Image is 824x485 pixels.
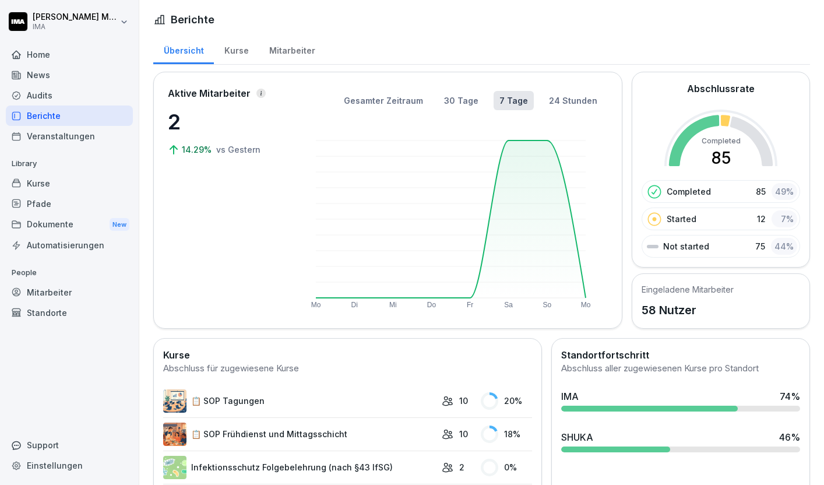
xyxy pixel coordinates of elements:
[6,303,133,323] a: Standorte
[338,91,429,110] button: Gesamter Zeitraum
[33,12,118,22] p: [PERSON_NAME] Milanovska
[543,301,552,309] text: So
[168,106,284,138] p: 2
[561,389,579,403] div: IMA
[481,426,531,443] div: 18 %
[755,240,765,252] p: 75
[494,91,534,110] button: 7 Tage
[214,34,259,64] a: Kurse
[459,395,468,407] p: 10
[642,283,734,296] h5: Eingeladene Mitarbeiter
[6,85,133,106] a: Audits
[153,34,214,64] a: Übersicht
[780,389,800,403] div: 74 %
[557,426,805,457] a: SHUKA46%
[6,126,133,146] a: Veranstaltungen
[6,44,133,65] a: Home
[6,106,133,126] a: Berichte
[6,235,133,255] a: Automatisierungen
[779,430,800,444] div: 46 %
[259,34,325,64] a: Mitarbeiter
[6,154,133,173] p: Library
[561,348,800,362] h2: Standortfortschritt
[163,423,186,446] img: ipxbjltydh6sfpkpuj5ozs1i.png
[438,91,484,110] button: 30 Tage
[6,194,133,214] a: Pfade
[311,301,321,309] text: Mo
[389,301,397,309] text: Mi
[771,238,797,255] div: 44 %
[481,392,531,410] div: 20 %
[772,183,797,200] div: 49 %
[110,218,129,231] div: New
[581,301,591,309] text: Mo
[163,456,436,479] a: Infektionsschutz Folgebelehrung (nach §43 IfSG)
[6,65,133,85] a: News
[6,435,133,455] div: Support
[687,82,755,96] h2: Abschlussrate
[6,263,133,282] p: People
[772,210,797,227] div: 7 %
[33,23,118,31] p: IMA
[481,459,531,476] div: 0 %
[467,301,473,309] text: Fr
[663,240,709,252] p: Not started
[561,362,800,375] div: Abschluss aller zugewiesenen Kurse pro Standort
[163,389,186,413] img: kzsvenh8ofcu3ay3unzulj3q.png
[216,143,260,156] p: vs Gestern
[504,301,513,309] text: Sa
[6,282,133,303] a: Mitarbeiter
[163,423,436,446] a: 📋 SOP Frühdienst und Mittagsschicht
[6,214,133,236] a: DokumenteNew
[6,455,133,476] a: Einstellungen
[543,91,603,110] button: 24 Stunden
[6,173,133,194] a: Kurse
[168,86,251,100] p: Aktive Mitarbeiter
[163,389,436,413] a: 📋 SOP Tagungen
[459,461,464,473] p: 2
[557,385,805,416] a: IMA74%
[757,213,766,225] p: 12
[163,456,186,479] img: tgff07aey9ahi6f4hltuk21p.png
[667,213,696,225] p: Started
[171,12,214,27] h1: Berichte
[756,185,766,198] p: 85
[667,185,711,198] p: Completed
[459,428,468,440] p: 10
[642,301,734,319] p: 58 Nutzer
[561,430,593,444] div: SHUKA
[351,301,357,309] text: Di
[6,214,133,236] div: Dokumente
[163,362,532,375] div: Abschluss für zugewiesene Kurse
[163,348,532,362] h2: Kurse
[182,143,214,156] p: 14.29%
[427,301,436,309] text: Do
